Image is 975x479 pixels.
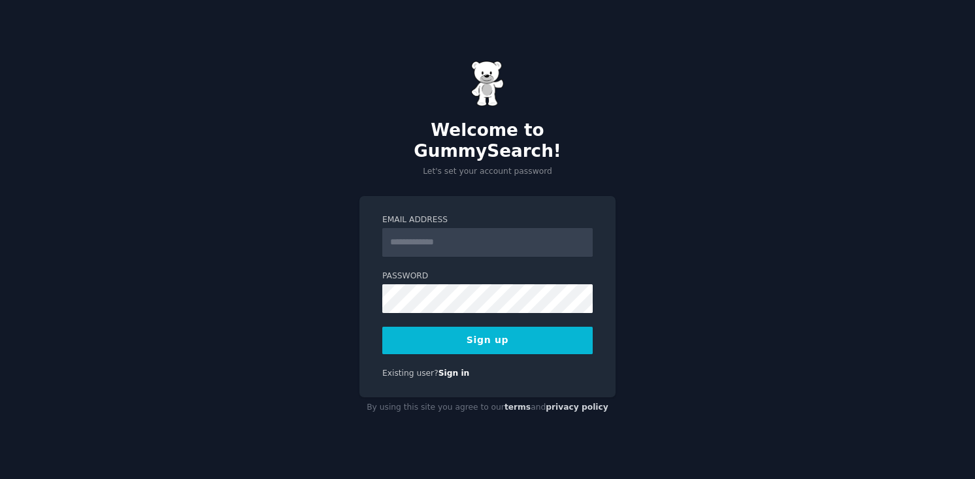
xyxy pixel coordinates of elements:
span: Existing user? [382,369,438,378]
div: By using this site you agree to our and [359,397,616,418]
h2: Welcome to GummySearch! [359,120,616,161]
a: terms [504,403,531,412]
p: Let's set your account password [359,166,616,178]
button: Sign up [382,327,593,354]
label: Password [382,271,593,282]
a: privacy policy [546,403,608,412]
label: Email Address [382,214,593,226]
a: Sign in [438,369,470,378]
img: Gummy Bear [471,61,504,107]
